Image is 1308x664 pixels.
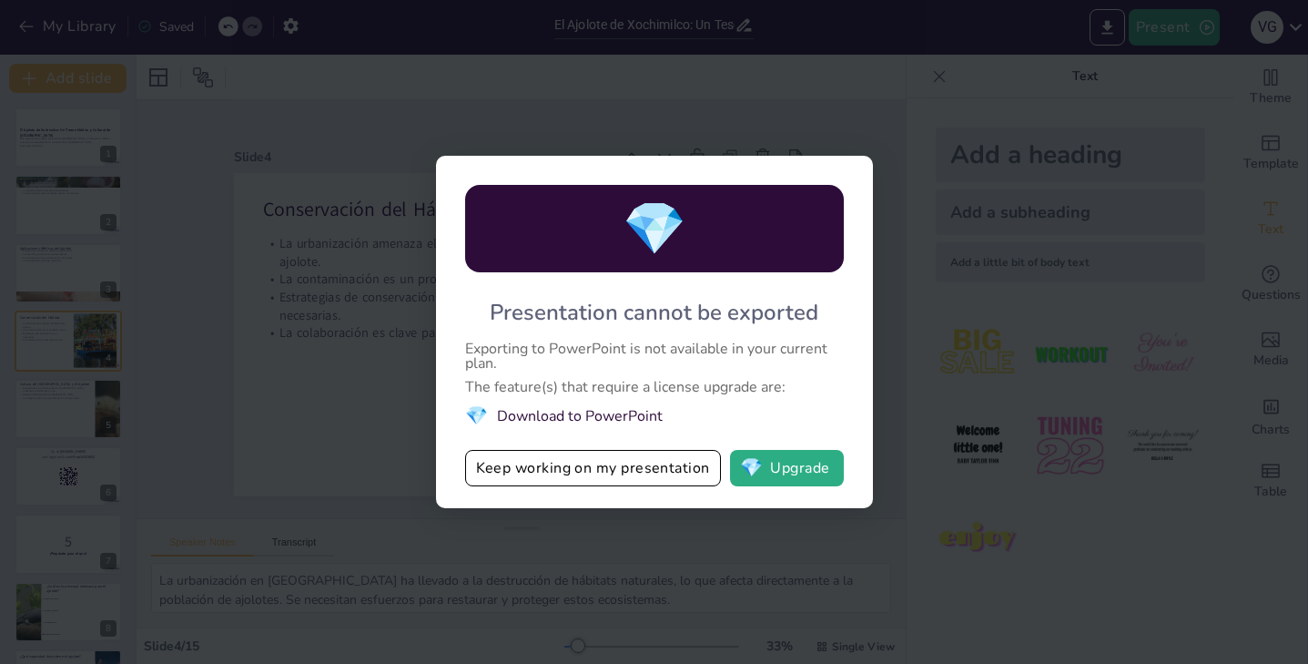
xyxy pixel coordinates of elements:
[730,450,844,486] button: diamondUpgrade
[465,404,488,428] span: diamond
[465,380,844,394] div: The feature(s) that require a license upgrade are:
[740,459,763,477] span: diamond
[490,298,818,327] div: Presentation cannot be exported
[465,342,844,371] div: Exporting to PowerPoint is not available in your current plan.
[623,194,686,264] span: diamond
[465,450,721,486] button: Keep working on my presentation
[465,404,844,428] li: Download to PowerPoint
